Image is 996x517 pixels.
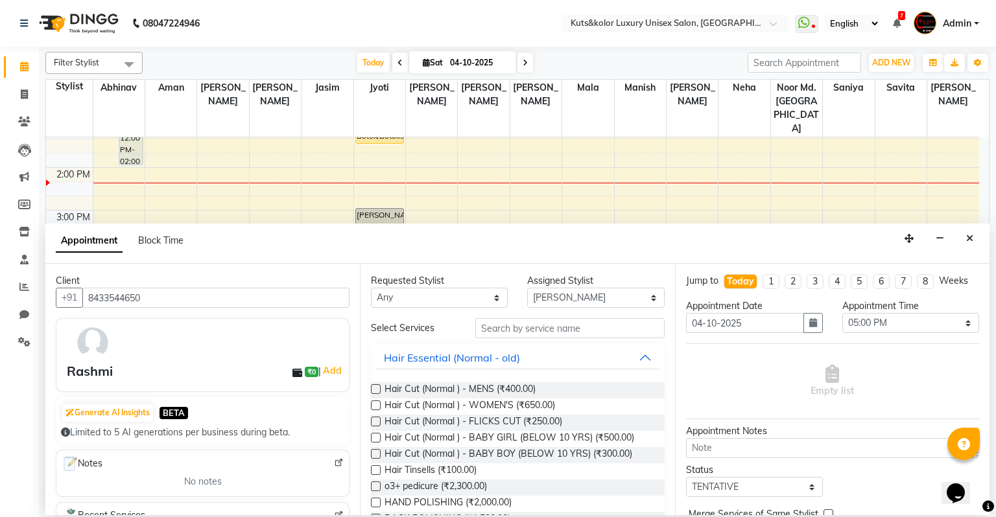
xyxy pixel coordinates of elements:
span: saniya [823,80,874,96]
li: 1 [763,274,779,289]
span: Empty list [811,365,854,398]
span: Neha [718,80,770,96]
div: Client [56,274,350,288]
li: 2 [785,274,801,289]
input: yyyy-mm-dd [686,313,804,333]
span: [PERSON_NAME] [927,80,979,109]
span: Savita [875,80,927,96]
span: BETA [160,407,188,419]
button: Generate AI Insights [62,404,153,422]
span: Manish [615,80,666,96]
input: Search by Name/Mobile/Email/Code [82,288,350,308]
div: Select Services [361,321,466,335]
div: Appointment Date [686,299,823,313]
span: ₹0 [305,367,318,377]
li: 7 [895,274,912,289]
span: Filter Stylist [54,57,99,67]
input: Search by service name [475,318,665,338]
span: Hair Cut (Normal ) - MENS (₹400.00) [385,382,536,398]
span: Sat [420,58,446,67]
li: 3 [807,274,824,289]
span: HAND POLISHING (₹2,000.00) [385,496,512,512]
div: 2:00 PM [54,168,93,181]
b: 08047224946 [143,5,200,41]
span: Hair Cut (Normal ) - WOMEN'S (₹650.00) [385,398,555,415]
span: Mala [562,80,613,96]
li: 5 [851,274,868,289]
span: Jyoti [354,80,405,96]
li: 4 [829,274,846,289]
span: No notes [184,475,222,488]
div: Today [727,275,754,288]
input: Search Appointment [748,52,861,73]
div: Appointment Time [842,299,979,313]
div: Rashmi [67,362,113,381]
div: Limited to 5 AI generations per business during beta. [61,426,344,439]
span: Hair Tinsells (₹100.00) [385,463,477,479]
a: 7 [893,17,901,29]
div: Requested Stylist [371,274,508,288]
span: Block Time [138,235,184,246]
span: Today [357,52,390,73]
button: +91 [56,288,83,308]
img: avatar [74,324,112,362]
span: Noor Md. [GEOGRAPHIC_DATA] [771,80,822,137]
li: 6 [873,274,890,289]
img: Admin [914,12,936,34]
div: 3:00 PM [54,211,93,224]
span: Notes [62,455,102,472]
div: Jump to [686,274,718,288]
div: [PERSON_NAME], TK02, 03:00 PM-04:00 PM, ROOT TOUCH-UP - [MEDICAL_DATA] Free- Women [356,209,403,249]
span: [PERSON_NAME] [510,80,562,109]
img: logo [33,5,122,41]
span: Hair Cut (Normal ) - BABY GIRL (BELOW 10 YRS) (₹500.00) [385,431,634,447]
span: 7 [898,11,905,20]
div: Hair Essential (Normal - old) [384,350,520,365]
button: Hair Essential (Normal - old) [376,346,659,369]
span: [PERSON_NAME] [667,80,718,109]
span: Aman [145,80,196,96]
span: Abhinav [93,80,145,96]
span: Hair Cut (Normal ) - FLICKS CUT (₹250.00) [385,415,562,431]
li: 8 [917,274,934,289]
input: 2025-10-04 [446,53,511,73]
span: Jasim [302,80,353,96]
button: Close [960,229,979,249]
span: [PERSON_NAME] [197,80,248,109]
span: Admin [943,17,971,30]
span: Appointment [56,229,123,253]
iframe: chat widget [942,465,983,504]
div: Weeks [939,274,968,288]
span: Hair Cut (Normal ) - BABY BOY (BELOW 10 YRS) (₹300.00) [385,447,632,463]
button: ADD NEW [869,54,914,72]
span: | [318,363,344,378]
a: Add [321,363,344,378]
span: [PERSON_NAME] [250,80,301,109]
span: [PERSON_NAME] [406,80,457,109]
span: [PERSON_NAME] [458,80,509,109]
div: Status [686,463,823,477]
div: Appointment Notes [686,424,979,438]
div: Assigned Stylist [527,274,664,288]
div: Stylist [46,80,93,93]
span: o3+ pedicure (₹2,300.00) [385,479,487,496]
span: ADD NEW [872,58,910,67]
